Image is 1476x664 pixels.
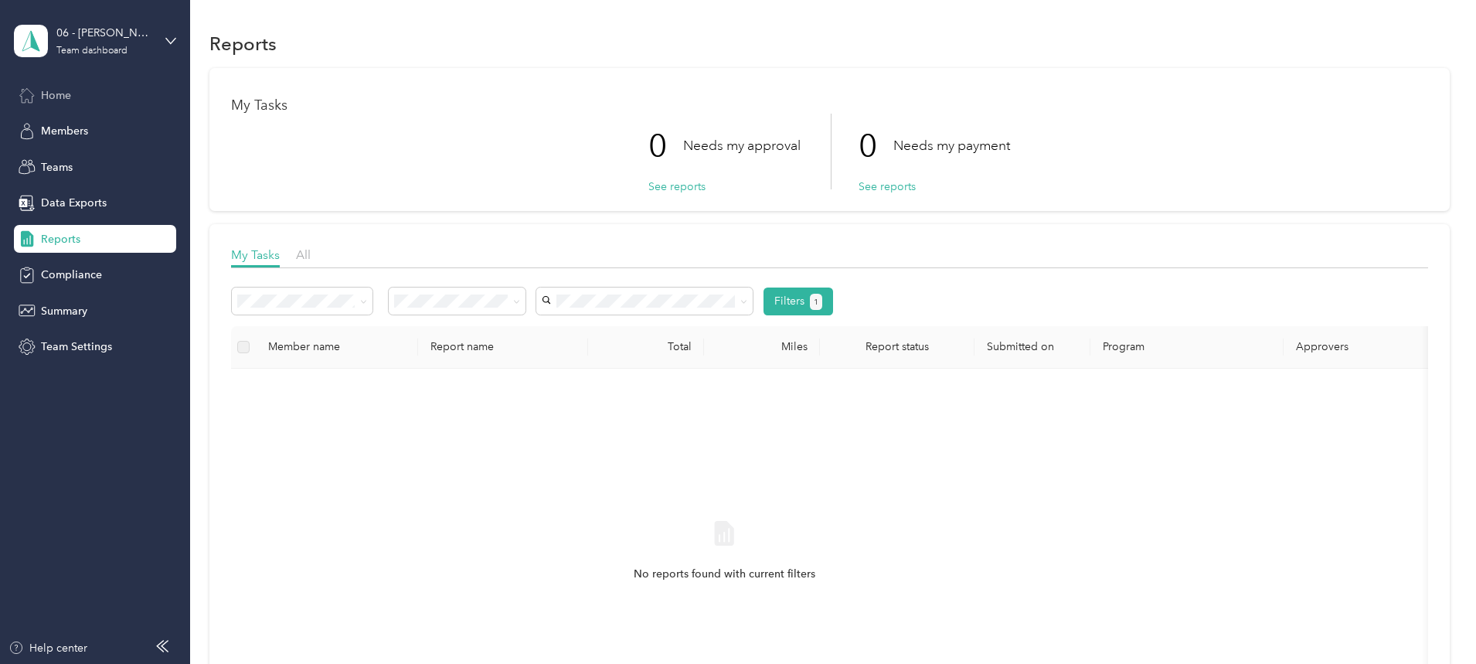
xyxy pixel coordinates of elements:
[231,97,1428,114] h1: My Tasks
[859,114,893,179] p: 0
[41,159,73,175] span: Teams
[41,231,80,247] span: Reports
[634,566,815,583] span: No reports found with current filters
[209,36,277,52] h1: Reports
[256,326,418,369] th: Member name
[600,340,692,353] div: Total
[1090,326,1284,369] th: Program
[41,267,102,283] span: Compliance
[41,339,112,355] span: Team Settings
[716,340,808,353] div: Miles
[56,25,153,41] div: 06 - [PERSON_NAME] of NW Ark
[296,247,311,262] span: All
[859,179,916,195] button: See reports
[41,87,71,104] span: Home
[1284,326,1438,369] th: Approvers
[683,136,801,155] p: Needs my approval
[418,326,588,369] th: Report name
[648,114,683,179] p: 0
[56,46,128,56] div: Team dashboard
[648,179,706,195] button: See reports
[893,136,1010,155] p: Needs my payment
[832,340,962,353] span: Report status
[9,640,87,656] button: Help center
[41,303,87,319] span: Summary
[1389,577,1476,664] iframe: Everlance-gr Chat Button Frame
[41,195,107,211] span: Data Exports
[41,123,88,139] span: Members
[810,294,823,310] button: 1
[974,326,1090,369] th: Submitted on
[231,247,280,262] span: My Tasks
[764,288,834,315] button: Filters1
[814,295,818,309] span: 1
[268,340,406,353] div: Member name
